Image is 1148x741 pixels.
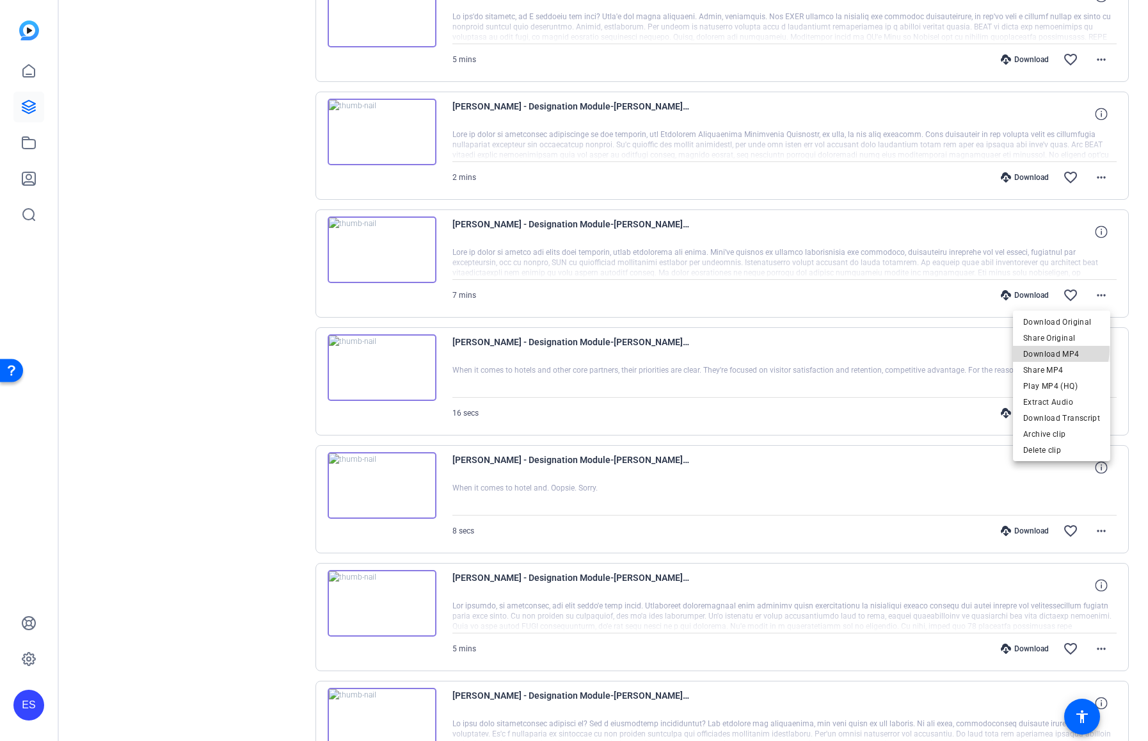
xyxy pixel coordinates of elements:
[1023,330,1100,346] span: Share Original
[1023,379,1100,394] span: Play MP4 (HQ)
[1023,411,1100,426] span: Download Transcript
[1023,395,1100,410] span: Extract Audio
[1023,346,1100,362] span: Download MP4
[1023,427,1100,442] span: Archive clip
[1023,362,1100,378] span: Share MP4
[1023,314,1100,330] span: Download Original
[1023,443,1100,458] span: Delete clip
